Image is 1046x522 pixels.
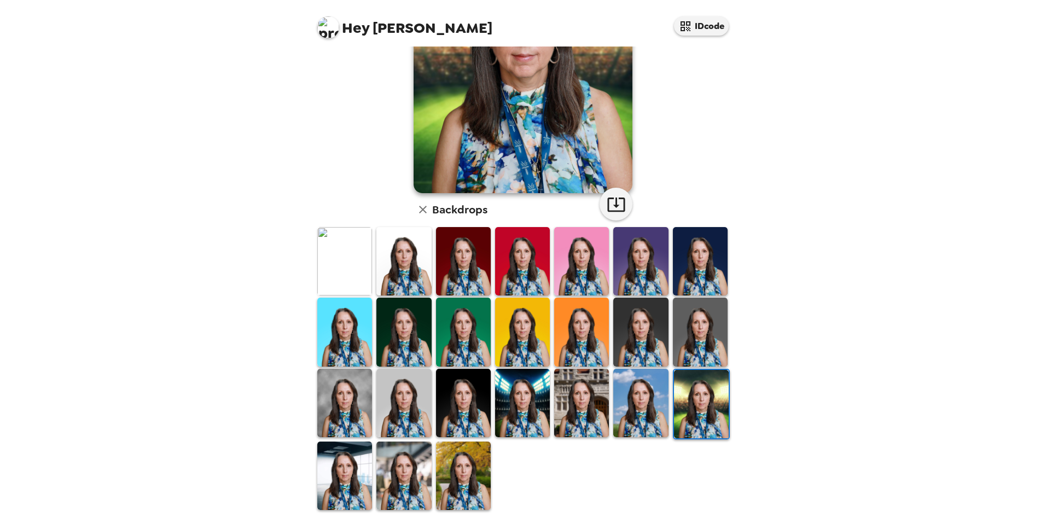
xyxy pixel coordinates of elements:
h6: Backdrops [432,201,487,218]
button: IDcode [674,16,729,36]
img: profile pic [317,16,339,38]
img: Original [317,227,372,295]
span: Hey [342,18,369,38]
span: [PERSON_NAME] [317,11,492,36]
